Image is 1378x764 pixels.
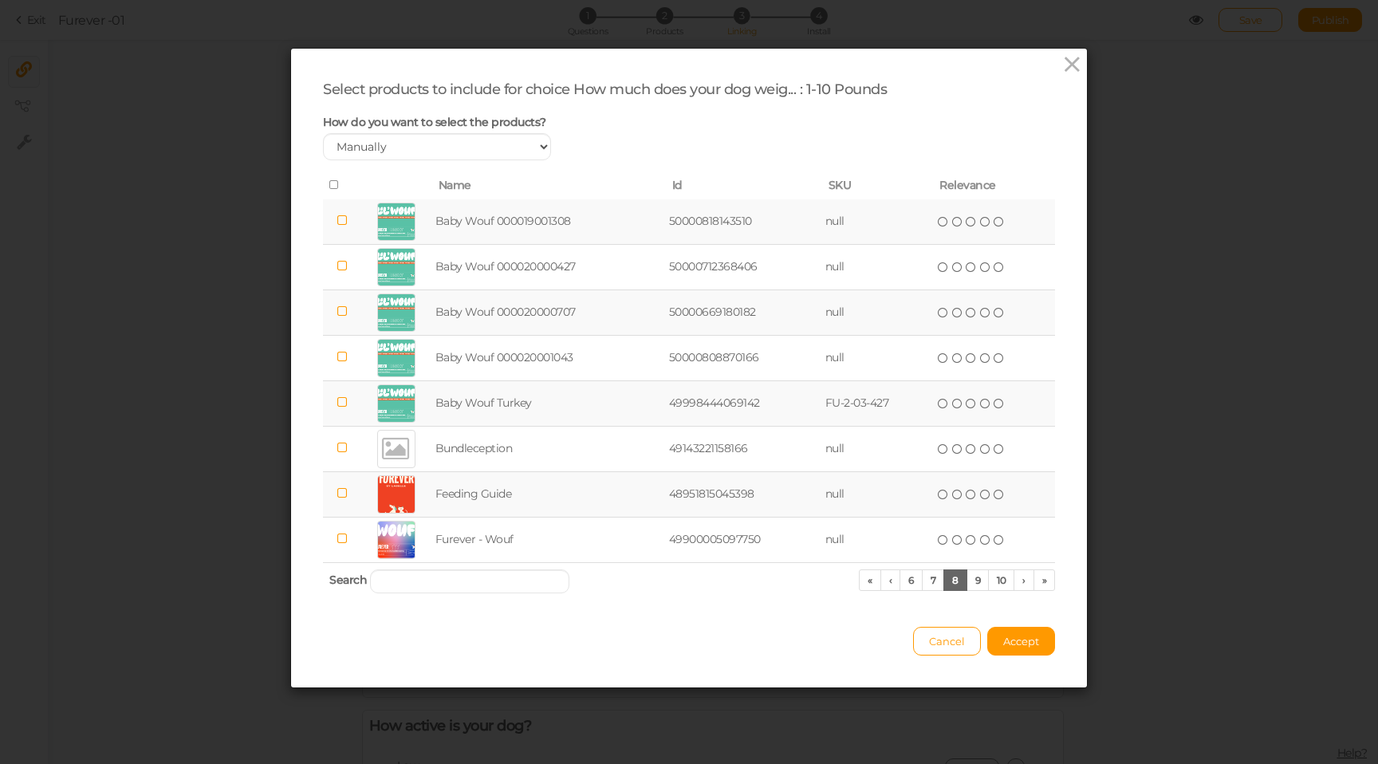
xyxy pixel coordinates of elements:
[822,471,933,517] td: null
[994,534,1005,545] i: five
[432,289,666,335] td: Baby Wouf 000020000707
[432,517,666,562] td: Furever - Wouf
[952,352,963,364] i: two
[880,569,901,591] a: ‹
[938,443,949,455] i: one
[323,471,1055,517] tr: Feeding Guide 48951815045398 null
[994,307,1005,318] i: five
[980,398,991,409] i: four
[323,380,1055,426] tr: Baby Wouf Turkey 49998444069142 FU-2-03-427
[822,244,933,289] td: null
[432,335,666,380] td: Baby Wouf 000020001043
[938,307,949,318] i: one
[822,517,933,562] td: null
[323,115,546,129] span: How do you want to select the products?
[966,398,977,409] i: three
[980,489,991,500] i: four
[952,534,963,545] i: two
[666,335,822,380] td: 50000808870166
[666,471,822,517] td: 48951815045398
[967,569,990,591] a: 9
[966,307,977,318] i: three
[439,178,471,192] span: Name
[666,517,822,562] td: 49900005097750
[966,262,977,273] i: three
[1014,569,1034,591] a: ›
[943,569,967,591] a: 8
[952,489,963,500] i: two
[323,81,1055,99] div: Select products to include for choice How much does your dog weig... : 1-10 Pounds
[994,262,1005,273] i: five
[666,289,822,335] td: 50000669180182
[666,244,822,289] td: 50000712368406
[966,443,977,455] i: three
[900,569,923,591] a: 6
[966,534,977,545] i: three
[994,216,1005,227] i: five
[980,262,991,273] i: four
[323,289,1055,335] tr: Baby Wouf 000020000707 50000669180182 null
[432,426,666,471] td: Bundleception
[994,443,1005,455] i: five
[980,216,991,227] i: four
[666,380,822,426] td: 49998444069142
[913,627,981,656] button: Cancel
[822,380,933,426] td: FU-2-03-427
[822,289,933,335] td: null
[432,244,666,289] td: Baby Wouf 000020000427
[323,426,1055,471] tr: Bundleception 49143221158166 null
[859,569,881,591] a: «
[666,199,822,245] td: 50000818143510
[822,199,933,245] td: null
[938,398,949,409] i: one
[952,307,963,318] i: two
[822,172,933,199] th: SKU
[432,471,666,517] td: Feeding Guide
[988,569,1014,591] a: 10
[1003,635,1039,648] span: Accept
[323,244,1055,289] tr: Baby Wouf 000020000427 50000712368406 null
[994,398,1005,409] i: five
[938,352,949,364] i: one
[980,307,991,318] i: four
[432,380,666,426] td: Baby Wouf Turkey
[994,489,1005,500] i: five
[952,443,963,455] i: two
[938,216,949,227] i: one
[966,216,977,227] i: three
[672,178,683,192] span: Id
[822,335,933,380] td: null
[966,489,977,500] i: three
[929,635,965,648] span: Cancel
[329,573,367,587] span: Search
[966,352,977,364] i: three
[822,426,933,471] td: null
[952,398,963,409] i: two
[323,335,1055,380] tr: Baby Wouf 000020001043 50000808870166 null
[952,262,963,273] i: two
[980,534,991,545] i: four
[980,443,991,455] i: four
[952,216,963,227] i: two
[980,352,991,364] i: four
[922,569,945,591] a: 7
[938,262,949,273] i: one
[323,199,1055,245] tr: Baby Wouf 000019001308 50000818143510 null
[938,489,949,500] i: one
[1033,569,1056,591] a: »
[432,199,666,245] td: Baby Wouf 000019001308
[323,517,1055,562] tr: Furever - Wouf 49900005097750 null
[987,627,1055,656] button: Accept
[666,426,822,471] td: 49143221158166
[938,534,949,545] i: one
[994,352,1005,364] i: five
[933,172,1055,199] th: Relevance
